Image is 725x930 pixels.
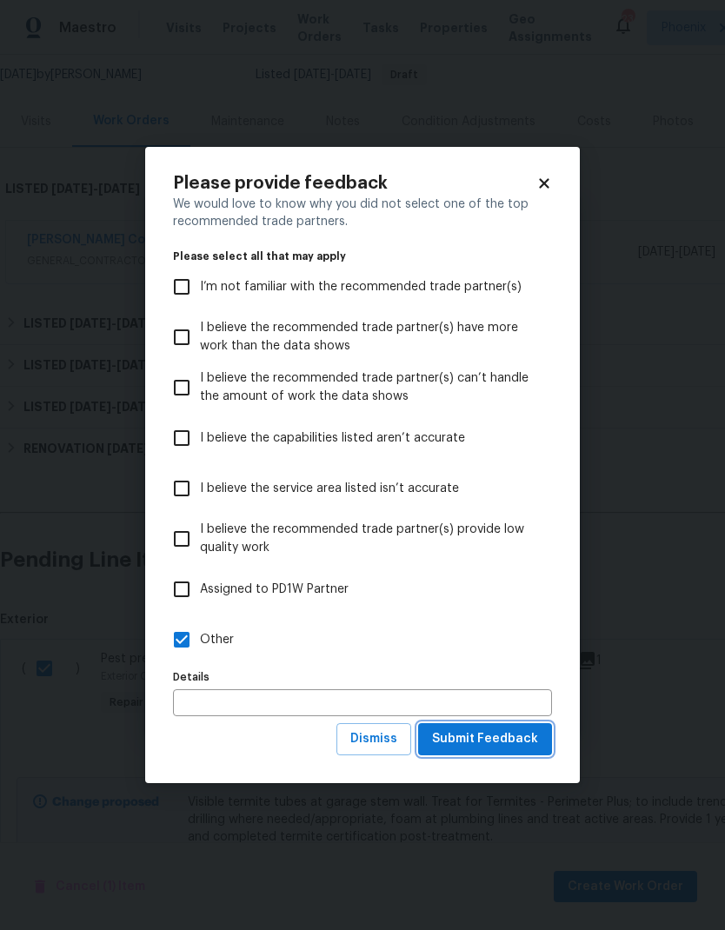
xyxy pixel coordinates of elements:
div: We would love to know why you did not select one of the top recommended trade partners. [173,196,552,230]
span: I believe the capabilities listed aren’t accurate [200,429,465,448]
legend: Please select all that may apply [173,251,552,262]
h2: Please provide feedback [173,175,536,192]
span: I believe the recommended trade partner(s) have more work than the data shows [200,319,538,355]
button: Dismiss [336,723,411,755]
span: I believe the service area listed isn’t accurate [200,480,459,498]
span: I’m not familiar with the recommended trade partner(s) [200,278,522,296]
span: Assigned to PD1W Partner [200,581,349,599]
span: I believe the recommended trade partner(s) can’t handle the amount of work the data shows [200,369,538,406]
button: Submit Feedback [418,723,552,755]
span: I believe the recommended trade partner(s) provide low quality work [200,521,538,557]
span: Dismiss [350,728,397,750]
span: Other [200,631,234,649]
label: Details [173,672,552,682]
span: Submit Feedback [432,728,538,750]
